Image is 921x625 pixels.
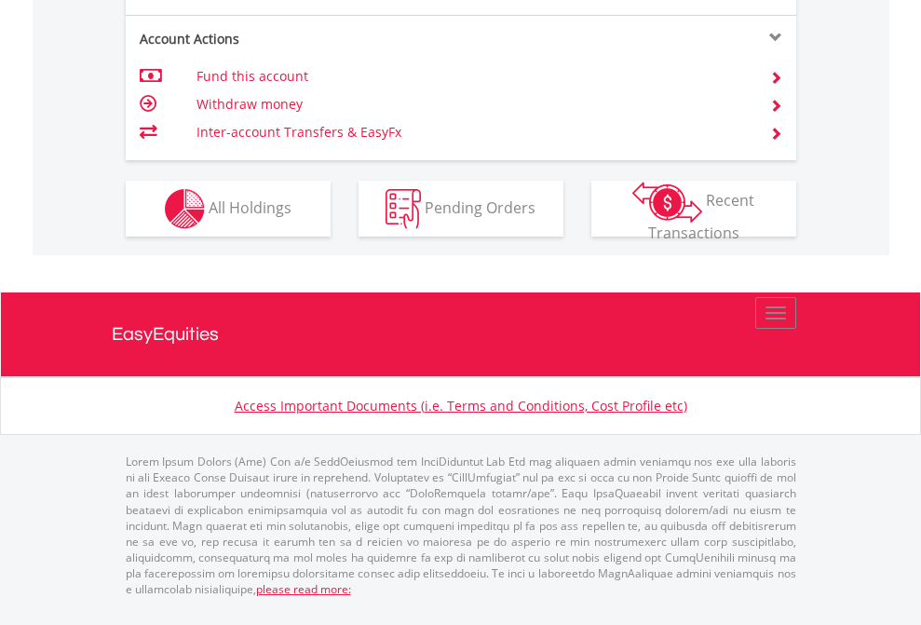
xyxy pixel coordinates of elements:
[235,397,687,414] a: Access Important Documents (i.e. Terms and Conditions, Cost Profile etc)
[196,118,747,146] td: Inter-account Transfers & EasyFx
[112,292,810,376] a: EasyEquities
[632,182,702,223] img: transactions-zar-wht.png
[196,62,747,90] td: Fund this account
[209,197,291,217] span: All Holdings
[256,581,351,597] a: please read more:
[126,181,331,237] button: All Holdings
[359,181,563,237] button: Pending Orders
[386,189,421,229] img: pending_instructions-wht.png
[126,30,461,48] div: Account Actions
[591,181,796,237] button: Recent Transactions
[425,197,535,217] span: Pending Orders
[196,90,747,118] td: Withdraw money
[126,454,796,597] p: Lorem Ipsum Dolors (Ame) Con a/e SeddOeiusmod tem InciDiduntut Lab Etd mag aliquaen admin veniamq...
[165,189,205,229] img: holdings-wht.png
